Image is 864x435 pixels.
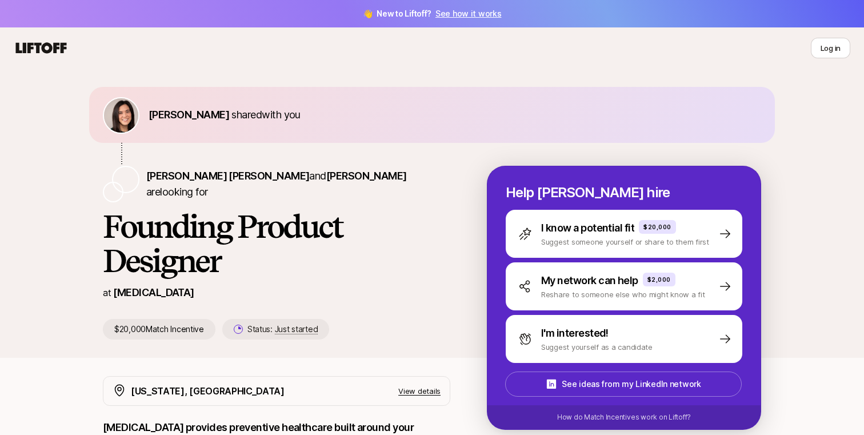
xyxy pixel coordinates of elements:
p: How do Match Incentives work on Liftoff? [557,412,691,422]
p: are looking for [146,168,450,200]
p: [MEDICAL_DATA] [113,285,194,301]
p: I'm interested! [541,325,609,341]
p: $20,000 Match Incentive [103,319,215,340]
img: 71d7b91d_d7cb_43b4_a7ea_a9b2f2cc6e03.jpg [104,98,138,133]
span: with you [262,109,301,121]
p: Status: [247,322,318,336]
p: [US_STATE], [GEOGRAPHIC_DATA] [131,384,285,398]
a: See how it works [435,9,502,18]
p: Suggest someone yourself or share to them first [541,236,709,248]
span: [PERSON_NAME] [149,109,229,121]
span: Just started [275,324,318,334]
button: Log in [811,38,850,58]
p: Reshare to someone else who might know a fit [541,289,705,300]
p: shared [149,107,305,123]
span: and [309,170,406,182]
p: at [103,285,111,300]
p: $20,000 [643,222,671,232]
span: 👋 New to Liftoff? [363,7,502,21]
span: [PERSON_NAME] [326,170,407,182]
p: My network can help [541,273,638,289]
h1: Founding Product Designer [103,209,450,278]
button: See ideas from my LinkedIn network [505,372,742,397]
p: See ideas from my LinkedIn network [562,377,701,391]
p: View details [398,385,441,397]
p: $2,000 [647,275,671,284]
p: Suggest yourself as a candidate [541,341,653,353]
span: [PERSON_NAME] [PERSON_NAME] [146,170,309,182]
p: I know a potential fit [541,220,634,236]
p: Help [PERSON_NAME] hire [506,185,742,201]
